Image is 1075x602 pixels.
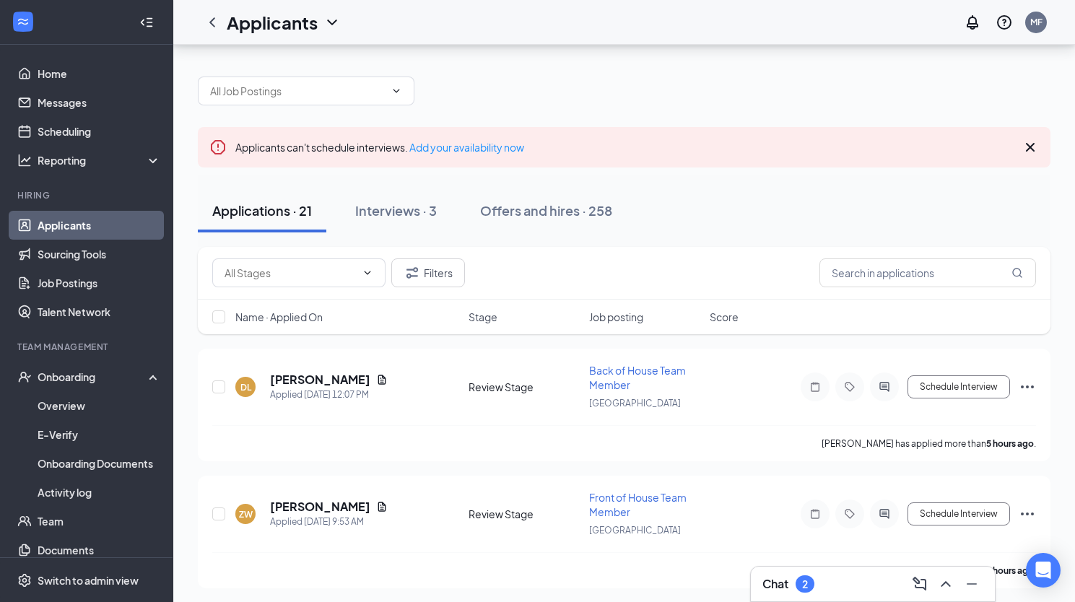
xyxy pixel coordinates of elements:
div: Offers and hires · 258 [480,201,612,219]
svg: Document [376,374,388,385]
div: MF [1030,16,1043,28]
svg: WorkstreamLogo [16,14,30,29]
div: Applied [DATE] 9:53 AM [270,515,388,529]
a: Team [38,507,161,536]
a: Onboarding Documents [38,449,161,478]
span: Score [710,310,739,324]
div: 2 [802,578,808,590]
span: Back of House Team Member [589,364,686,391]
div: Applications · 21 [212,201,312,219]
div: DL [240,381,251,393]
a: Messages [38,88,161,117]
h5: [PERSON_NAME] [270,499,370,515]
svg: Notifications [964,14,981,31]
svg: UserCheck [17,370,32,384]
svg: Filter [404,264,421,282]
span: Job posting [589,310,643,324]
svg: ChevronDown [362,267,373,279]
span: [GEOGRAPHIC_DATA] [589,398,681,409]
button: Filter Filters [391,258,465,287]
svg: Note [806,381,824,393]
a: Overview [38,391,161,420]
svg: Collapse [139,15,154,30]
button: Minimize [960,572,983,596]
b: 5 hours ago [986,438,1034,449]
svg: Tag [841,381,858,393]
input: All Job Postings [210,83,385,99]
svg: ChevronDown [391,85,402,97]
p: [PERSON_NAME] has applied more than . [822,437,1036,450]
a: Documents [38,536,161,564]
svg: Cross [1022,139,1039,156]
svg: ComposeMessage [911,575,928,593]
a: E-Verify [38,420,161,449]
svg: MagnifyingGlass [1011,267,1023,279]
h5: [PERSON_NAME] [270,372,370,388]
svg: Analysis [17,153,32,167]
button: Schedule Interview [908,375,1010,398]
svg: Tag [841,508,858,520]
div: Onboarding [38,370,149,384]
svg: Minimize [963,575,980,593]
svg: ChevronDown [323,14,341,31]
span: Stage [469,310,497,324]
h1: Applicants [227,10,318,35]
svg: Ellipses [1019,378,1036,396]
input: Search in applications [819,258,1036,287]
div: Applied [DATE] 12:07 PM [270,388,388,402]
a: Add your availability now [409,141,524,154]
h3: Chat [762,576,788,592]
svg: Ellipses [1019,505,1036,523]
div: ZW [239,508,253,520]
div: Team Management [17,341,158,353]
button: Schedule Interview [908,502,1010,525]
span: Front of House Team Member [589,491,687,518]
svg: Note [806,508,824,520]
a: Applicants [38,211,161,240]
svg: Error [209,139,227,156]
span: [GEOGRAPHIC_DATA] [589,525,681,536]
svg: Document [376,501,388,512]
svg: ActiveChat [876,381,893,393]
button: ChevronUp [934,572,957,596]
input: All Stages [225,265,356,281]
a: Talent Network [38,297,161,326]
span: Name · Applied On [235,310,323,324]
a: Home [38,59,161,88]
svg: ChevronUp [937,575,954,593]
span: Applicants can't schedule interviews. [235,141,524,154]
b: 7 hours ago [986,565,1034,576]
div: Review Stage [469,380,580,394]
svg: QuestionInfo [996,14,1013,31]
a: Scheduling [38,117,161,146]
div: Interviews · 3 [355,201,437,219]
div: Hiring [17,189,158,201]
a: Job Postings [38,269,161,297]
svg: Settings [17,573,32,588]
svg: ActiveChat [876,508,893,520]
a: Sourcing Tools [38,240,161,269]
div: Reporting [38,153,162,167]
div: Switch to admin view [38,573,139,588]
div: Open Intercom Messenger [1026,553,1061,588]
button: ComposeMessage [908,572,931,596]
p: [PERSON_NAME] has applied more than . [822,564,1036,577]
div: Review Stage [469,507,580,521]
a: Activity log [38,478,161,507]
svg: ChevronLeft [204,14,221,31]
